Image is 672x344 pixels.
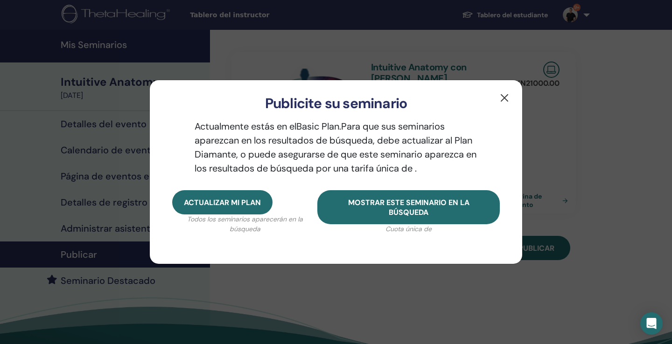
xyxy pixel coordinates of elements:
span: Mostrar este seminario en la búsqueda [348,198,469,217]
h3: Publicite su seminario [165,95,507,112]
button: Mostrar este seminario en la búsqueda [317,190,500,224]
p: Actualmente estás en el Basic Plan. Para que sus seminarios aparezcan en los resultados de búsque... [172,119,500,175]
div: Open Intercom Messenger [640,312,663,335]
p: Todos los seminarios aparecerán en la búsqueda [172,214,317,234]
p: Cuota única de [317,224,500,234]
span: Actualizar mi plan [184,198,261,207]
button: Actualizar mi plan [172,190,273,214]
